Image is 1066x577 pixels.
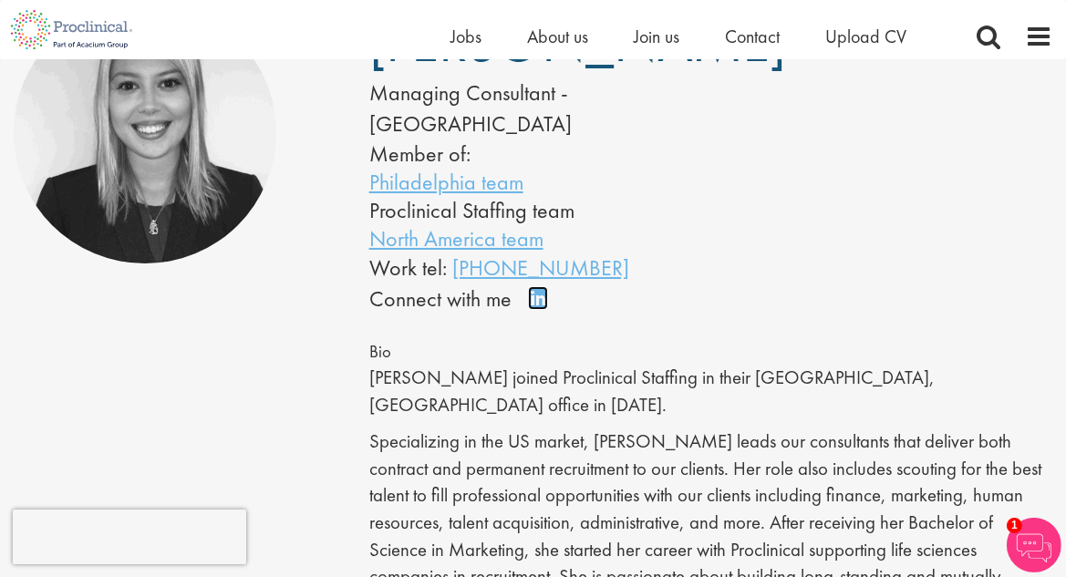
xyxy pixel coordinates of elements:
[369,365,1052,418] p: [PERSON_NAME] joined Proclinical Staffing in their [GEOGRAPHIC_DATA], [GEOGRAPHIC_DATA] office in...
[725,25,780,48] a: Contact
[634,25,679,48] a: Join us
[1007,518,1022,533] span: 1
[450,25,481,48] a: Jobs
[369,196,657,224] li: Proclinical Staffing team
[527,25,588,48] a: About us
[14,2,276,264] img: Janelle Jones
[369,77,657,140] div: Managing Consultant - [GEOGRAPHIC_DATA]
[369,253,447,282] span: Work tel:
[452,253,629,282] a: [PHONE_NUMBER]
[369,139,471,168] label: Member of:
[369,168,523,196] a: Philadelphia team
[369,224,543,252] a: North America team
[13,510,246,564] iframe: reCAPTCHA
[825,25,906,48] a: Upload CV
[1007,518,1061,572] img: Chatbot
[369,341,391,363] span: Bio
